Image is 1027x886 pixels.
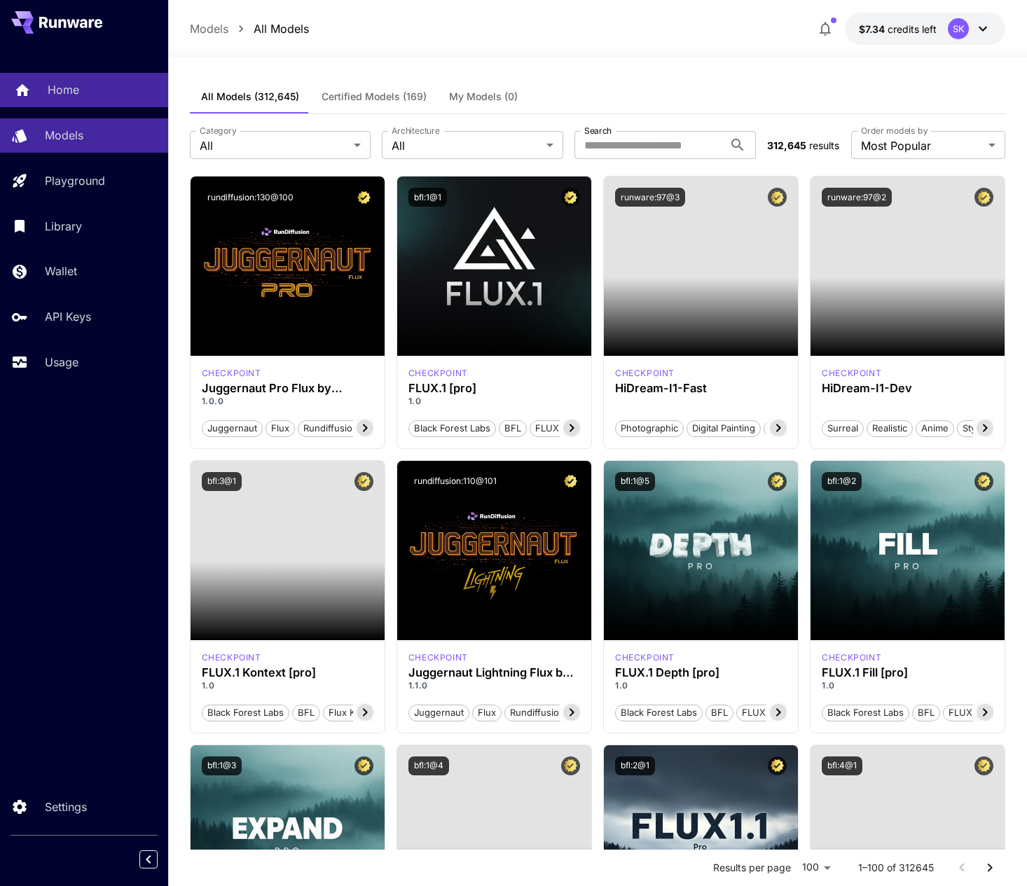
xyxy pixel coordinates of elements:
button: Certified Model – Vetted for best performance and includes a commercial license. [354,756,373,775]
span: Black Forest Labs [822,706,909,720]
div: fluxpro [822,651,881,664]
button: flux [472,703,502,721]
p: Usage [45,354,78,371]
span: All [200,137,349,154]
span: Photographic [616,422,683,436]
button: Surreal [822,419,864,437]
p: 1.0 [615,679,787,692]
p: 1.0 [822,679,993,692]
p: 1.1.0 [408,679,580,692]
p: checkpoint [822,651,881,664]
button: Black Forest Labs [408,419,496,437]
button: bfl:1@2 [822,472,862,491]
button: runware:97@3 [615,188,685,207]
span: Cinematic [764,422,817,436]
div: fluxpro [408,367,468,380]
button: Certified Model – Vetted for best performance and includes a commercial license. [561,188,580,207]
button: FLUX.1 Depth [pro] [736,703,830,721]
div: HiDream Fast [615,367,675,380]
label: Architecture [392,125,439,137]
div: 100 [797,857,836,878]
a: Models [190,20,228,37]
button: Flux Kontext [323,703,388,721]
label: Search [584,125,612,137]
div: FLUX.1 D [408,651,468,664]
button: rundiffusion [504,703,570,721]
span: results [809,139,839,151]
span: Most Popular [861,137,983,154]
button: Photographic [615,419,684,437]
span: FLUX.1 [pro] [530,422,594,436]
button: bfl:1@3 [202,756,242,775]
button: Certified Model – Vetted for best performance and includes a commercial license. [974,188,993,207]
button: bfl:1@4 [408,756,449,775]
button: Black Forest Labs [615,703,703,721]
span: All [392,137,541,154]
button: Certified Model – Vetted for best performance and includes a commercial license. [768,188,787,207]
div: fluxpro [615,651,675,664]
span: Black Forest Labs [202,706,289,720]
div: FLUX.1 D [202,367,261,380]
button: flux [266,419,295,437]
button: Go to next page [976,854,1004,882]
p: checkpoint [822,367,881,380]
button: Certified Model – Vetted for best performance and includes a commercial license. [974,756,993,775]
button: Certified Model – Vetted for best performance and includes a commercial license. [561,472,580,491]
span: FLUX.1 Depth [pro] [737,706,829,720]
p: Home [48,81,79,98]
button: Certified Model – Vetted for best performance and includes a commercial license. [768,756,787,775]
div: $7.342 [859,22,937,36]
span: rundiffusion [298,422,363,436]
span: BFL [913,706,939,720]
span: Flux Kontext [324,706,387,720]
h3: Juggernaut Lightning Flux by RunDiffusion [408,666,580,679]
h3: FLUX.1 Kontext [pro] [202,666,373,679]
span: flux [266,422,294,436]
button: Digital Painting [687,419,761,437]
button: Collapse sidebar [139,850,158,868]
button: FLUX.1 [pro] [530,419,595,437]
button: Certified Model – Vetted for best performance and includes a commercial license. [768,472,787,491]
button: bfl:2@1 [615,756,655,775]
button: Anime [916,419,954,437]
p: Settings [45,798,87,815]
p: API Keys [45,308,91,325]
h3: HiDream-I1-Fast [615,382,787,395]
span: BFL [499,422,526,436]
button: bfl:1@5 [615,472,655,491]
button: rundiffusion [298,419,364,437]
h3: HiDream-I1-Dev [822,382,993,395]
button: Realistic [867,419,913,437]
span: FLUX.1 Fill [pro] [944,706,1022,720]
a: All Models [254,20,309,37]
p: Results per page [713,861,791,875]
button: Certified Model – Vetted for best performance and includes a commercial license. [561,756,580,775]
button: Stylized [957,419,1002,437]
p: checkpoint [202,367,261,380]
button: rundiffusion:110@101 [408,472,502,491]
p: checkpoint [615,367,675,380]
label: Category [200,125,237,137]
button: juggernaut [408,703,469,721]
span: rundiffusion [505,706,570,720]
h3: Juggernaut Pro Flux by RunDiffusion [202,382,373,395]
button: BFL [912,703,940,721]
p: Wallet [45,263,77,279]
button: Cinematic [764,419,818,437]
h3: FLUX.1 Fill [pro] [822,666,993,679]
button: BFL [292,703,320,721]
p: checkpoint [408,367,468,380]
p: checkpoint [615,651,675,664]
span: All Models (312,645) [201,90,299,103]
button: Black Forest Labs [822,703,909,721]
h3: FLUX.1 Depth [pro] [615,666,787,679]
p: Models [45,127,83,144]
span: juggernaut [202,422,262,436]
